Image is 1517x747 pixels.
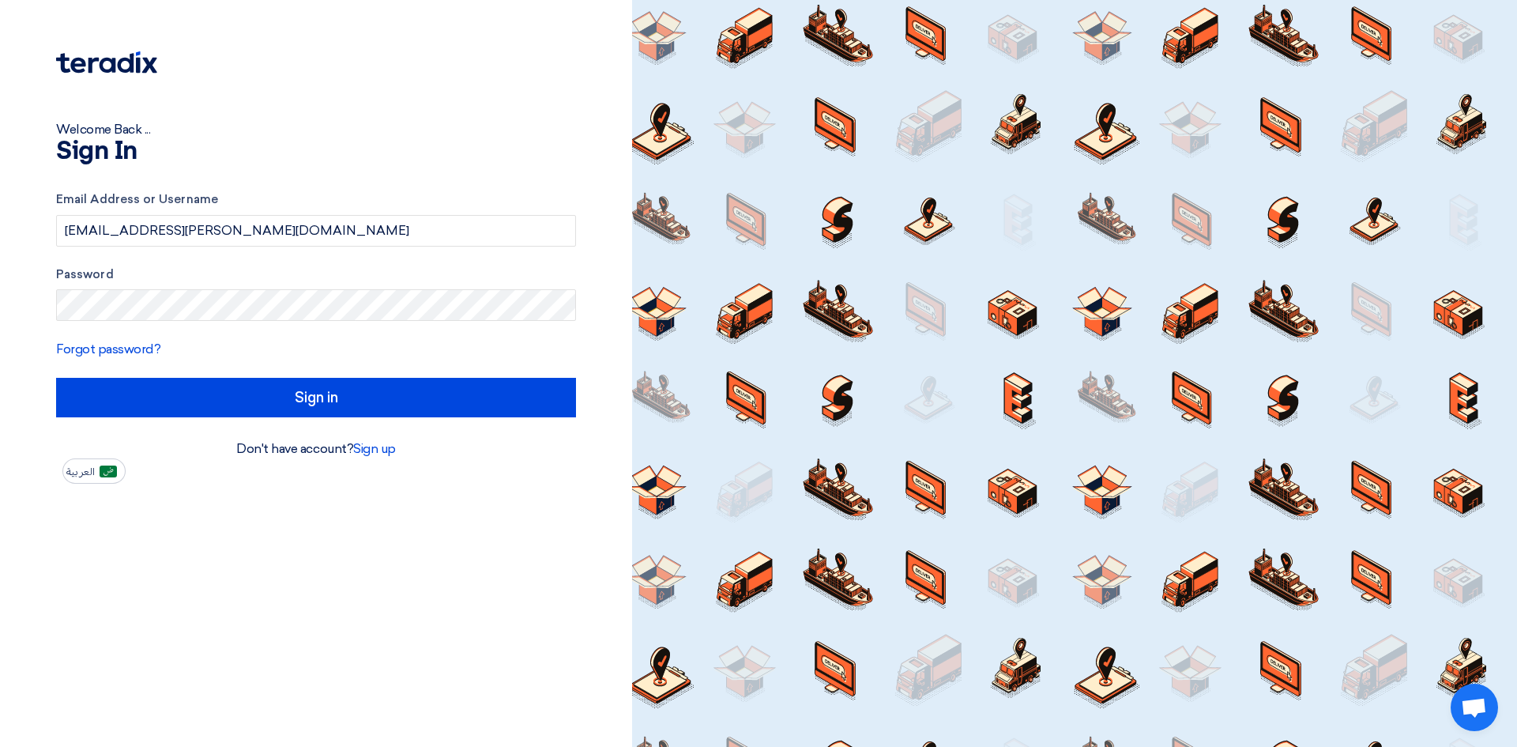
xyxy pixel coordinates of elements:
[56,378,576,417] input: Sign in
[66,466,95,477] span: العربية
[1451,684,1498,731] div: Open chat
[56,120,576,139] div: Welcome Back ...
[56,266,576,284] label: Password
[56,51,157,74] img: Teradix logo
[56,341,160,357] a: Forgot password?
[56,215,576,247] input: Enter your business email or username
[353,441,396,456] a: Sign up
[56,191,576,209] label: Email Address or Username
[100,466,117,477] img: ar-AR.png
[56,440,576,458] div: Don't have account?
[56,139,576,164] h1: Sign In
[62,458,126,484] button: العربية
